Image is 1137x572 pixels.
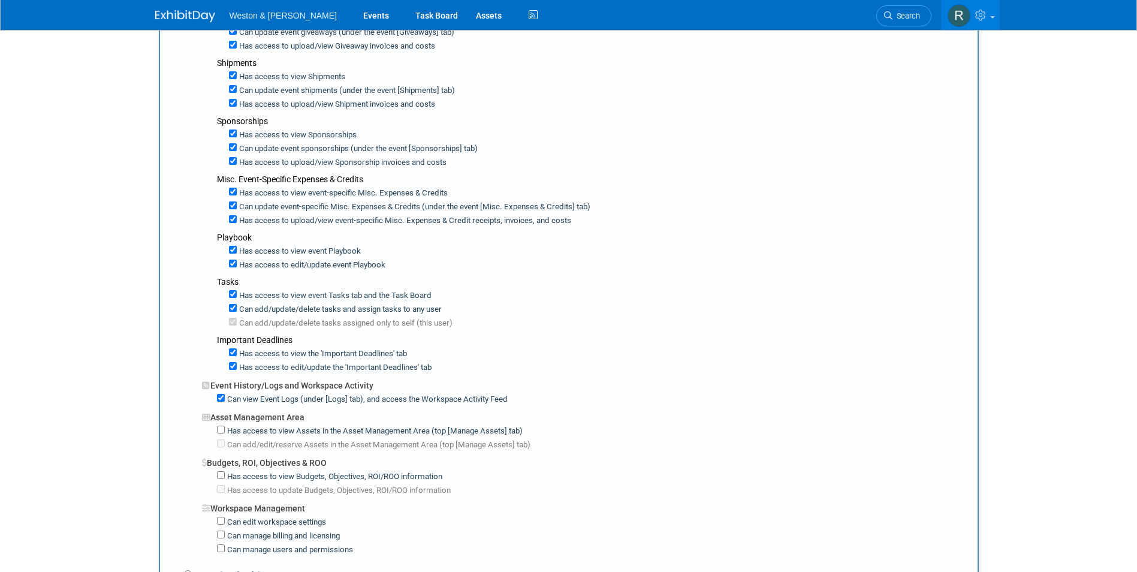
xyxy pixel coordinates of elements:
label: Can update event shipments (under the event [Shipments] tab) [237,85,455,97]
label: Can manage users and permissions [225,544,353,556]
label: Can edit workspace settings [225,517,326,528]
label: Can update event giveaways (under the event [Giveaways] tab) [237,27,454,38]
img: Roberta Sinclair [948,4,970,27]
div: Event History/Logs and Workspace Activity [202,374,969,392]
label: Has access to view the 'Important Deadlines' tab [237,348,407,360]
label: Has access to upload/view event-specific Misc. Expenses & Credit receipts, invoices, and costs [237,215,571,227]
label: Can add/update/delete tasks assigned only to self (this user) [237,318,453,329]
label: Has access to view event-specific Misc. Expenses & Credits [237,188,448,199]
label: Can update event-specific Misc. Expenses & Credits (under the event [Misc. Expenses & Credits] tab) [237,201,590,213]
label: Has access to view event Playbook [237,246,361,257]
label: Can manage billing and licensing [225,531,340,542]
label: Has access to update Budgets, Objectives, ROI/ROO information [225,485,451,496]
div: Playbook [217,231,969,243]
div: Misc. Event-Specific Expenses & Credits [217,173,969,185]
div: Asset Management Area [202,405,969,423]
div: Workspace Management [202,496,969,514]
div: Shipments [217,57,969,69]
label: Can view Event Logs (under [Logs] tab), and access the Workspace Activity Feed [225,394,508,405]
div: Budgets, ROI, Objectives & ROO [202,451,969,469]
label: Has access to view Assets in the Asset Management Area (top [Manage Assets] tab) [225,426,523,437]
label: Has access to view Sponsorships [237,130,357,141]
label: Can add/edit/reserve Assets in the Asset Management Area (top [Manage Assets] tab) [225,439,530,451]
div: Important Deadlines [217,334,969,346]
a: Search [876,5,931,26]
div: Tasks [217,276,969,288]
label: Can add/update/delete tasks and assign tasks to any user [237,304,442,315]
span: Search [892,11,920,20]
label: Has access to upload/view Giveaway invoices and costs [237,41,435,52]
label: Has access to upload/view Sponsorship invoices and costs [237,157,447,168]
label: Has access to view Budgets, Objectives, ROI/ROO information [225,471,442,483]
img: ExhibitDay [155,10,215,22]
label: Has access to view event Tasks tab and the Task Board [237,290,432,302]
label: Has access to edit/update the 'Important Deadlines' tab [237,362,432,374]
label: Has access to view Shipments [237,71,345,83]
label: Has access to edit/update event Playbook [237,260,385,271]
label: Can update event sponsorships (under the event [Sponsorships] tab) [237,143,478,155]
div: Sponsorships [217,115,969,127]
span: Weston & [PERSON_NAME] [230,11,337,20]
label: Has access to upload/view Shipment invoices and costs [237,99,435,110]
